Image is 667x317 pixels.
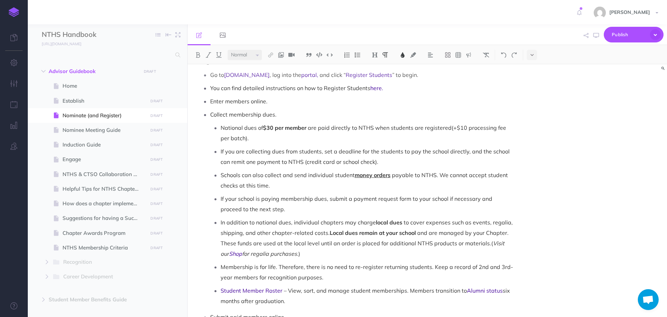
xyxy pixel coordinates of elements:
[205,52,212,58] img: Italic button
[148,200,165,208] button: DRAFT
[63,185,146,193] span: Helpful Tips for NTHS Chapter Officers
[242,250,298,257] span: for regalia purchases.
[483,52,489,58] img: Clear styles button
[221,229,510,247] span: and are managed by your Chapter. These funds are used at the local level until an order is placed...
[150,157,163,162] small: DRAFT
[270,71,301,78] span: , log into the
[221,287,511,304] span: six months after graduation.
[150,143,163,147] small: DRAFT
[466,52,472,58] img: Callout dropdown menu button
[221,148,511,165] span: If you are collecting dues from students, set a deadline for the students to pay the school direc...
[229,250,242,257] a: Shop
[284,287,467,294] span: – View, sort, and manage student memberships. Members transition to
[511,52,517,58] img: Redo
[148,112,165,120] button: DRAFT
[148,126,165,134] button: DRAFT
[427,52,434,58] img: Alignment dropdown menu button
[355,172,390,179] span: money orders
[150,246,163,250] small: DRAFT
[148,141,165,149] button: DRAFT
[317,71,318,78] span: ,
[221,124,508,142] span: (+$10 processing fee per batch).
[327,52,333,57] img: Inline code button
[144,69,156,74] small: DRAFT
[224,71,270,78] a: [DOMAIN_NAME]
[148,156,165,164] button: DRAFT
[267,52,274,58] img: Link button
[221,263,513,281] span: Membership is for life. Therefore, there is no need to re-register returning students. Keep a rec...
[63,82,146,90] span: Home
[301,71,317,78] a: portal
[606,9,653,15] span: [PERSON_NAME]
[491,240,493,247] span: (
[354,52,361,58] img: Unordered list button
[221,219,514,236] span: to cover expenses such as events, regalia, shipping, and other chapter-related costs.
[150,216,163,221] small: DRAFT
[150,172,163,177] small: DRAFT
[148,244,165,252] button: DRAFT
[148,97,165,105] button: DRAFT
[382,52,388,58] img: Paragraph button
[330,229,416,236] span: Local dues remain at your school
[28,40,88,47] a: [URL][DOMAIN_NAME]
[594,7,606,19] img: e15ca27c081d2886606c458bc858b488.jpg
[455,52,461,58] img: Create table button
[148,171,165,179] button: DRAFT
[63,258,135,267] span: Recognition
[221,195,494,213] span: If your school is paying membership dues, submit a payment request form to your school if necessa...
[288,52,295,58] img: Add video button
[42,41,81,46] small: [URL][DOMAIN_NAME]
[467,287,503,294] a: Alumni status
[221,124,508,142] span: are paid directly to NTHS when students are registered
[150,128,163,133] small: DRAFT
[221,172,355,179] span: Schools can also collect and send individual student
[263,124,306,131] span: $30 per member
[278,52,284,58] img: Add image button
[376,219,402,226] span: local dues
[638,289,659,310] a: Open chat
[306,52,312,58] img: Blockquote button
[221,172,509,189] span: payable to NTHS. We cannot accept student checks at this time.
[148,214,165,222] button: DRAFT
[216,52,222,58] img: Underline button
[63,141,146,149] span: Induction Guide
[63,170,146,179] span: NTHS & CTSO Collaboration Guide
[63,199,146,208] span: How does a chapter implement the Core Four Objectives?
[63,111,146,120] span: Nominate (and Register)
[63,97,146,105] span: Establish
[49,295,137,304] span: Student Member Benefits Guide
[298,250,300,257] span: )
[150,113,163,118] small: DRAFT
[210,71,224,78] span: Go to
[195,52,201,58] img: Bold button
[210,111,277,118] span: Collect membership dues.
[316,52,322,57] img: Code block button
[346,71,392,78] a: Register Students
[372,52,378,58] img: Headings dropdown button
[400,52,406,58] img: Text color button
[49,67,137,76] span: Advisor Guidebook
[344,52,350,58] img: Ordered list button
[63,155,146,164] span: Engage
[150,231,163,236] small: DRAFT
[320,71,346,78] span: and click “
[63,126,146,134] span: Nominee Meeting Guide
[141,68,158,76] button: DRAFT
[63,214,146,222] span: Suggestions for having a Successful Chapter
[221,219,376,226] span: In addition to national dues, individual chapters may charge
[150,99,163,103] small: DRAFT
[9,7,19,17] img: logo-mark.svg
[221,287,282,294] a: Student Member Roster
[612,29,647,40] span: Publish
[150,201,163,206] small: DRAFT
[210,98,267,105] span: Enter members online.
[370,85,382,92] a: here
[410,52,416,58] img: Text background color button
